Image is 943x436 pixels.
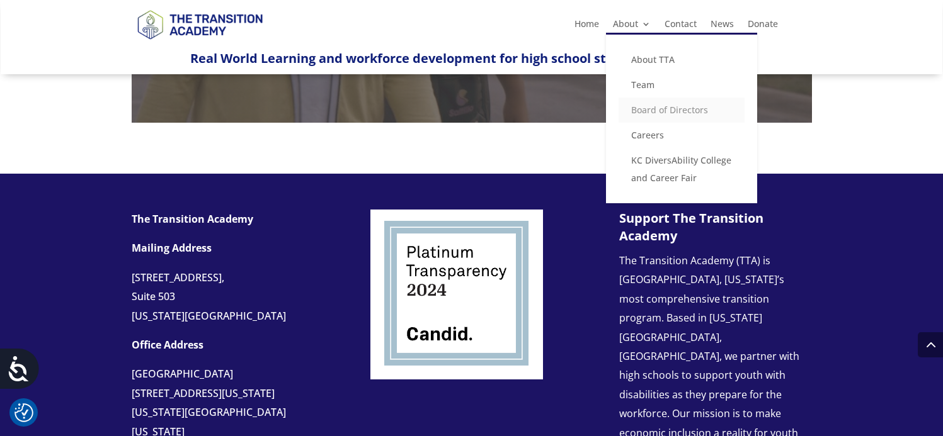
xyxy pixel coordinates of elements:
a: KC DiversAbility College and Career Fair [619,148,745,191]
strong: Office Address [132,338,203,352]
a: Donate [748,20,778,33]
a: Logo-Noticias [370,370,543,382]
a: Contact [665,20,697,33]
a: Logo-Noticias [132,37,268,49]
span: [STREET_ADDRESS][US_STATE] [132,386,275,400]
button: Cookie Settings [14,403,33,422]
strong: Mailing Address [132,241,212,255]
a: News [711,20,734,33]
div: [US_STATE][GEOGRAPHIC_DATA] [132,306,333,325]
h3: Support The Transition Academy [619,210,802,251]
a: Home [574,20,599,33]
img: TTA Brand_TTA Primary Logo_Horizontal_Light BG [132,2,268,47]
strong: The Transition Academy [132,212,253,226]
a: Board of Directors [619,98,745,123]
span: Real World Learning and workforce development for high school students with disabilities [190,50,753,67]
a: About [613,20,651,33]
a: About TTA [619,47,745,72]
div: Suite 503 [132,287,333,306]
img: Revisit consent button [14,403,33,422]
div: [STREET_ADDRESS], [132,268,333,287]
a: Team [619,72,745,98]
img: Screenshot 2024-06-22 at 11.34.49 AM [370,210,543,379]
a: Careers [619,123,745,148]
